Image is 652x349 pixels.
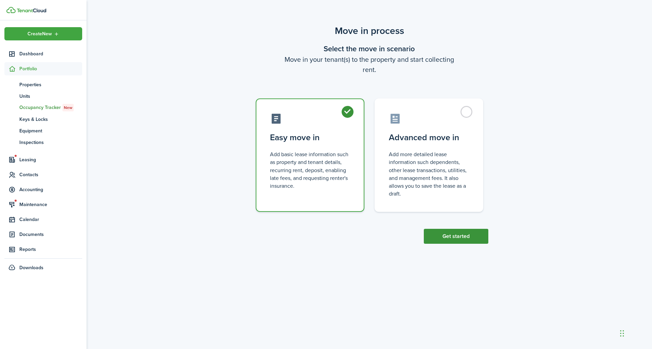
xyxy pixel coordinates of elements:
[4,79,82,90] a: Properties
[19,93,82,100] span: Units
[4,113,82,125] a: Keys & Locks
[19,216,82,223] span: Calendar
[251,54,488,75] wizard-step-header-description: Move in your tenant(s) to the property and start collecting rent.
[4,125,82,136] a: Equipment
[251,43,488,54] wizard-step-header-title: Select the move in scenario
[19,139,82,146] span: Inspections
[251,24,488,38] scenario-title: Move in process
[28,32,52,36] span: Create New
[17,8,46,13] img: TenantCloud
[4,47,82,60] a: Dashboard
[6,7,16,13] img: TenantCloud
[19,171,82,178] span: Contacts
[424,229,488,244] button: Get started
[389,150,469,198] control-radio-card-description: Add more detailed lease information such dependents, other lease transactions, utilities, and man...
[620,323,624,344] div: Drag
[64,105,72,111] span: New
[19,127,82,134] span: Equipment
[19,81,82,88] span: Properties
[19,264,43,271] span: Downloads
[270,150,350,190] control-radio-card-description: Add basic lease information such as property and tenant details, recurring rent, deposit, enablin...
[19,201,82,208] span: Maintenance
[4,27,82,40] button: Open menu
[4,102,82,113] a: Occupancy TrackerNew
[19,156,82,163] span: Leasing
[389,131,469,144] control-radio-card-title: Advanced move in
[547,276,652,349] iframe: Chat Widget
[19,246,82,253] span: Reports
[19,65,82,72] span: Portfolio
[19,231,82,238] span: Documents
[19,186,82,193] span: Accounting
[4,90,82,102] a: Units
[19,116,82,123] span: Keys & Locks
[19,50,82,57] span: Dashboard
[4,136,82,148] a: Inspections
[270,131,350,144] control-radio-card-title: Easy move in
[19,104,82,111] span: Occupancy Tracker
[4,243,82,256] a: Reports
